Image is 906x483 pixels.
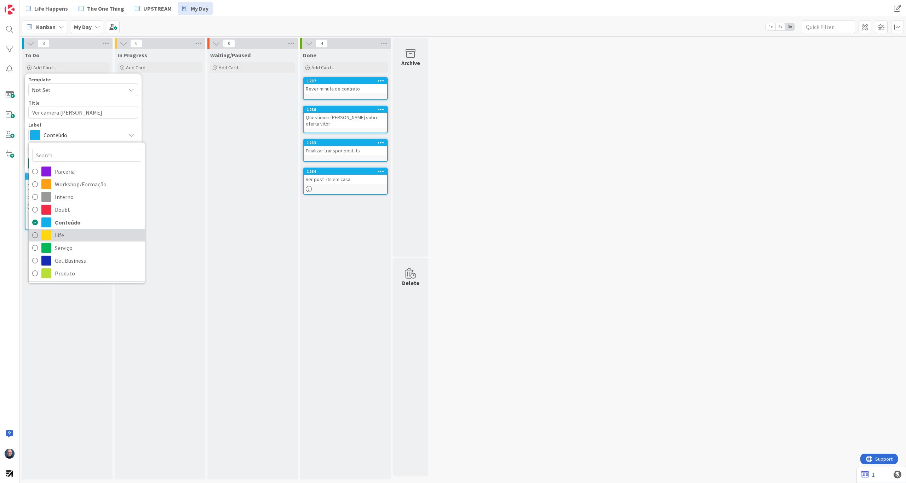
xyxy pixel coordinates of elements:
span: Conteúdo [44,130,122,140]
a: 1 [861,470,875,479]
span: In Progress [117,52,147,59]
div: 1282Fw: Parabéns [PERSON_NAME]! Descubra a oferta que o ACP tem para si. [25,173,109,202]
div: 1283 [304,140,387,146]
div: 1283 [307,140,387,145]
span: 0 [223,39,235,48]
textarea: Ver camera [PERSON_NAME] [28,106,138,119]
span: 4 [316,39,328,48]
div: 1284 [307,169,387,174]
a: The One Thing [74,2,128,15]
b: My Day [74,23,92,30]
span: Label [28,122,41,127]
span: Workshop/Formação [55,179,141,190]
span: Kanban [36,23,56,31]
input: Quick Filter... [802,21,855,33]
div: 1287Rever minuta de contrato [304,78,387,93]
div: Archive [401,59,420,67]
span: 3x [785,23,795,30]
span: 3 [38,39,50,48]
a: Life Happens [22,2,72,15]
span: 2x [775,23,785,30]
span: Not Set [32,85,120,94]
span: Template [28,77,51,82]
div: 1286 [304,106,387,113]
span: 0 [130,39,142,48]
a: Life [29,229,145,241]
a: UPSTREAM [131,2,176,15]
div: 1287 [307,78,387,83]
span: Done [303,52,316,59]
a: My Day [178,2,213,15]
span: The One Thing [87,4,124,13]
span: Support [15,1,32,10]
div: Time in [GEOGRAPHIC_DATA] [28,212,80,227]
div: 1282 [25,173,109,180]
span: Life [55,230,141,240]
a: Conteúdo [29,216,145,229]
span: Add Card... [126,64,149,71]
span: To Do [25,52,40,59]
span: Serviço [55,243,141,253]
a: Parceria [29,165,145,178]
span: Interno [55,192,141,202]
a: Serviço [29,241,145,254]
span: UPSTREAM [143,4,172,13]
span: Add Card... [33,64,56,71]
input: Search... [32,149,141,162]
div: 1287 [304,78,387,84]
div: Delete [402,279,419,287]
img: Visit kanbanzone.com [5,5,15,14]
span: Add Card... [311,64,334,71]
div: Rever minuta de contrato [304,84,387,93]
span: Waiting/Paused [210,52,251,59]
a: Workshop/Formação [29,178,145,191]
span: Add Card... [219,64,241,71]
a: Get Business [29,254,145,267]
div: Fw: Parabéns [PERSON_NAME]! Descubra a oferta que o ACP tem para si. [25,180,109,202]
img: Fg [5,449,15,459]
span: Get Business [55,255,141,266]
div: Questionar [PERSON_NAME] sobre oferta vitor [304,113,387,128]
div: 1286 [307,107,387,112]
span: Parceria [55,166,141,177]
div: Finalizar transpor post its [304,146,387,155]
a: Produto [29,267,145,280]
div: 1283Finalizar transpor post its [304,140,387,155]
label: Title [28,100,40,106]
div: 1284Ver post -its em casa [304,168,387,184]
span: Doubt [55,204,141,215]
img: avatar [5,469,15,478]
span: 1x [766,23,775,30]
span: Life Happens [34,4,68,13]
div: 1286Questionar [PERSON_NAME] sobre oferta vitor [304,106,387,128]
span: Conteúdo [55,217,141,228]
div: Ver post -its em casa [304,175,387,184]
a: Interno [29,191,145,203]
span: My Day [191,4,208,13]
span: Produto [55,268,141,279]
div: 1284 [304,168,387,175]
a: Doubt [29,203,145,216]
